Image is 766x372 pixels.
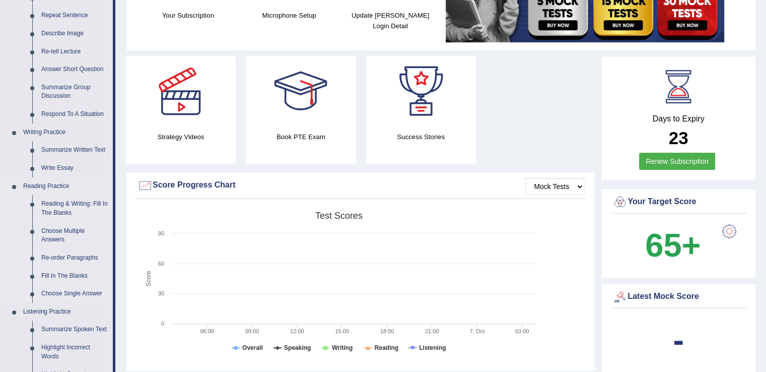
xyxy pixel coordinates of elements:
[366,132,476,142] h4: Success Stories
[37,60,113,79] a: Answer Short Question
[246,132,356,142] h4: Book PTE Exam
[345,10,436,31] h4: Update [PERSON_NAME] Login Detail
[19,123,113,142] a: Writing Practice
[158,230,164,236] text: 90
[37,105,113,123] a: Respond To A Situation
[19,303,113,321] a: Listening Practice
[37,43,113,61] a: Re-tell Lecture
[673,322,684,358] b: -
[37,141,113,159] a: Summarize Written Text
[126,132,236,142] h4: Strategy Videos
[425,328,439,334] text: 21:00
[37,285,113,303] a: Choose Single Answer
[470,328,484,334] tspan: 7. Oct
[332,344,353,351] tspan: Writing
[137,178,584,193] div: Score Progress Chart
[37,267,113,285] a: Fill In The Blanks
[669,128,688,148] b: 23
[37,195,113,222] a: Reading & Writing: Fill In The Blanks
[37,79,113,105] a: Summarize Group Discussion
[335,328,349,334] text: 15:00
[37,222,113,249] a: Choose Multiple Answers
[37,7,113,25] a: Repeat Sentence
[419,344,446,351] tspan: Listening
[515,328,529,334] text: 03:00
[284,344,311,351] tspan: Speaking
[380,328,394,334] text: 18:00
[645,227,701,264] b: 65+
[639,153,715,170] a: Renew Subscription
[612,195,744,210] div: Your Target Score
[612,114,744,123] h4: Days to Expiry
[158,261,164,267] text: 60
[158,290,164,296] text: 30
[37,339,113,365] a: Highlight Incorrect Words
[37,249,113,267] a: Re-order Paragraphs
[145,271,152,287] tspan: Score
[290,328,304,334] text: 12:00
[315,211,363,221] tspan: Test scores
[37,25,113,43] a: Describe Image
[19,177,113,196] a: Reading Practice
[200,328,214,334] text: 06:00
[143,10,234,21] h4: Your Subscription
[245,328,259,334] text: 09:00
[37,321,113,339] a: Summarize Spoken Text
[37,159,113,177] a: Write Essay
[161,321,164,327] text: 0
[612,289,744,304] div: Latest Mock Score
[375,344,398,351] tspan: Reading
[242,344,263,351] tspan: Overall
[244,10,335,21] h4: Microphone Setup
